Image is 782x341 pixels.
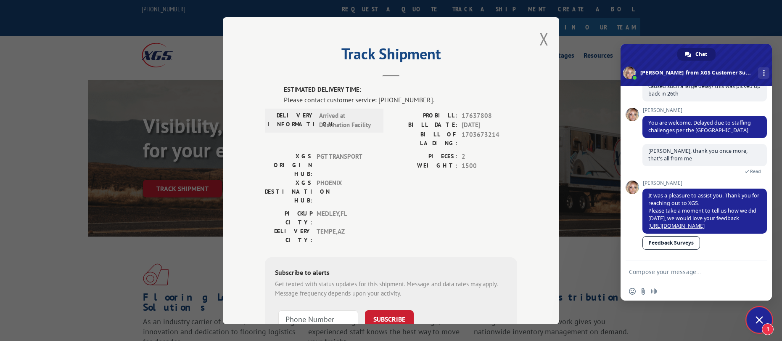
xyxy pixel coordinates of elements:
[462,161,517,171] span: 1500
[648,119,751,134] span: You are welcome. Delayed due to staffing challenges per the [GEOGRAPHIC_DATA].
[648,192,759,229] span: It was a pleasure to assist you. Thank you for reaching out to XGS. Please take a moment to tell ...
[275,267,507,279] div: Subscribe to alerts
[278,310,358,328] input: Phone Number
[758,67,769,79] div: More channels
[762,323,774,335] span: 1
[648,147,748,162] span: [PERSON_NAME], thank you once more, that's all from me
[317,209,373,226] span: MEDLEY , FL
[265,209,312,226] label: PICKUP CITY:
[391,152,457,161] label: PIECES:
[677,48,716,61] div: Chat
[317,226,373,244] span: TEMPE , AZ
[642,236,700,250] a: Feedback Surveys
[284,85,517,95] label: ESTIMATED DELIVERY TIME:
[317,152,373,178] span: PGT TRANSPORT
[750,168,761,174] span: Read
[629,288,636,295] span: Insert an emoji
[267,111,315,130] label: DELIVERY INFORMATION:
[391,130,457,147] label: BILL OF LADING:
[629,268,745,276] textarea: Compose your message...
[642,107,767,113] span: [PERSON_NAME]
[391,120,457,130] label: BILL DATE:
[648,222,705,229] a: [URL][DOMAIN_NAME]
[265,178,312,205] label: XGS DESTINATION HUB:
[284,94,517,104] div: Please contact customer service: [PHONE_NUMBER].
[265,48,517,64] h2: Track Shipment
[642,180,767,186] span: [PERSON_NAME]
[462,130,517,147] span: 1703673214
[747,307,772,333] div: Close chat
[640,288,647,295] span: Send a file
[391,111,457,120] label: PROBILL:
[265,226,312,244] label: DELIVERY CITY:
[695,48,707,61] span: Chat
[651,288,658,295] span: Audio message
[275,279,507,298] div: Get texted with status updates for this shipment. Message and data rates may apply. Message frequ...
[539,28,549,50] button: Close modal
[462,152,517,161] span: 2
[648,75,761,97] span: thank you, would you happen to know what caused such a large delay? this was picked up back in 26th
[391,161,457,171] label: WEIGHT:
[462,120,517,130] span: [DATE]
[365,310,414,328] button: SUBSCRIBE
[317,178,373,205] span: PHOENIX
[462,111,517,120] span: 17637808
[265,152,312,178] label: XGS ORIGIN HUB:
[319,111,376,130] span: Arrived at Destination Facility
